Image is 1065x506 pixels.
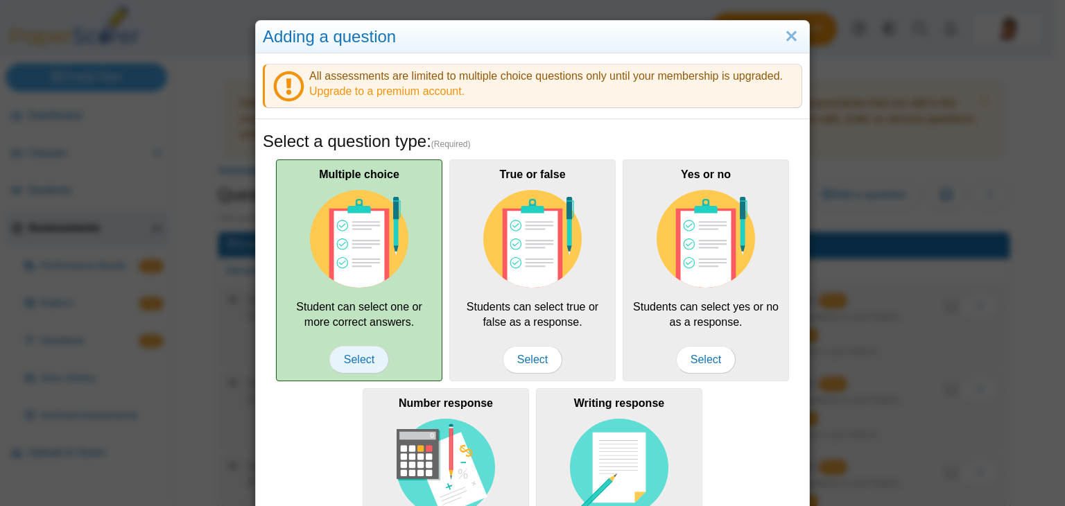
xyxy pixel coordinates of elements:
b: Writing response [574,397,664,409]
div: Students can select yes or no as a response. [623,159,789,381]
img: item-type-multiple-choice.svg [310,190,408,288]
h5: Select a question type: [263,130,802,153]
div: All assessments are limited to multiple choice questions only until your membership is upgraded. [263,64,802,108]
b: Number response [399,397,493,409]
b: True or false [499,168,565,180]
img: item-type-multiple-choice.svg [657,190,755,288]
span: Select [676,346,736,374]
span: Select [329,346,389,374]
div: Adding a question [256,21,809,53]
div: Student can select one or more correct answers. [276,159,442,381]
span: Select [503,346,562,374]
b: Multiple choice [319,168,399,180]
span: (Required) [431,139,471,150]
a: Close [781,25,802,49]
img: item-type-multiple-choice.svg [483,190,582,288]
a: Upgrade to a premium account. [309,85,465,97]
div: Students can select true or false as a response. [449,159,616,381]
b: Yes or no [681,168,731,180]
